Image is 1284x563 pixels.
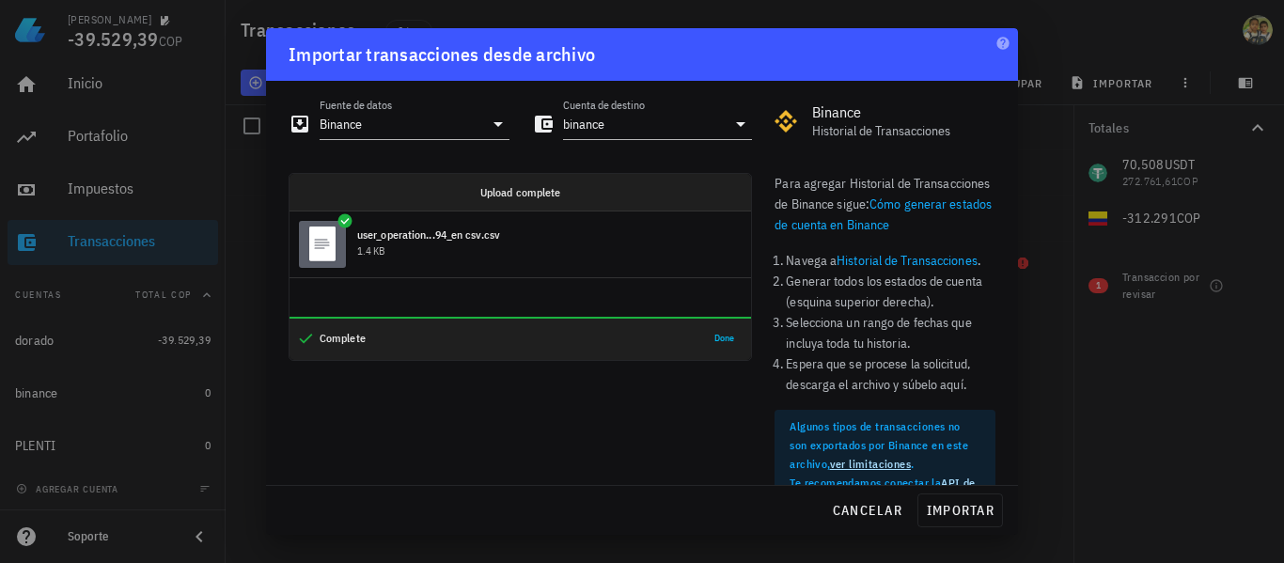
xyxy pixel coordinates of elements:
div: Complete [290,317,368,360]
a: ver limitaciones [830,457,911,471]
li: Navega a . [786,250,995,271]
li: Generar todos los estados de cuenta (esquina superior derecha). [786,271,995,312]
div: Complete [299,333,366,344]
button: cancelar [824,493,910,527]
div: Importar transacciones desde archivo [289,39,595,70]
div: 100% [290,317,751,319]
button: Done [707,327,742,350]
div: Upload complete [441,174,601,211]
span: Algunos tipos de transacciones no son exportados por Binance en este archivo, . [790,419,968,471]
div: 1.4 KB [357,246,385,257]
div: user_operation_detail_2025-10-07-18_35_20_zwy2qxc1_1132146194_en csv.csv [357,227,500,242]
a: Cómo generar estados de cuenta en Binance [775,195,992,233]
li: Espera que se procese la solicitud, descarga el archivo y súbelo aquí. [786,353,995,395]
p: Para agregar Historial de Transacciones de Binance sigue: [775,173,995,235]
div: Uppy Dashboard [289,173,752,361]
button: importar [917,493,1003,527]
div: Historial de Transacciones [812,123,995,139]
span: importar [926,502,994,519]
span: Te recomendamos conectar la y utilizar este archivo como referencia. [790,476,975,527]
a: Historial de Transacciones [837,252,978,269]
li: Selecciona un rango de fechas que incluya toda tu historia. [786,312,995,353]
span: cancelar [832,502,902,519]
label: Cuenta de destino [563,98,645,112]
label: Fuente de datos [320,98,392,112]
div: Binance [812,103,995,121]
